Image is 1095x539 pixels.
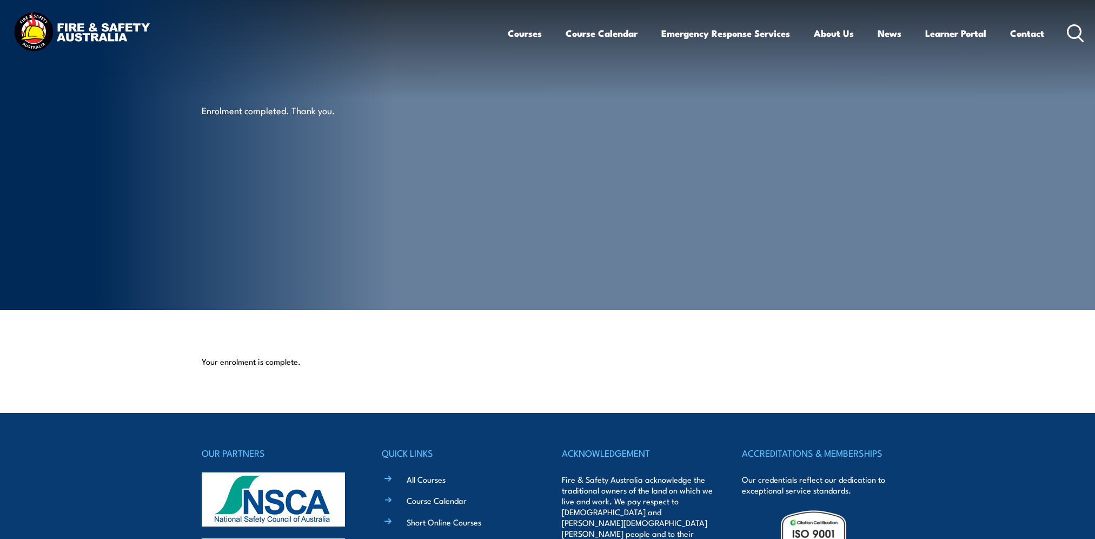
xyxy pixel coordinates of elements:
[878,19,901,48] a: News
[202,104,399,116] p: Enrolment completed. Thank you.
[202,472,345,527] img: nsca-logo-footer
[202,356,894,367] p: Your enrolment is complete.
[407,495,467,506] a: Course Calendar
[407,516,481,528] a: Short Online Courses
[566,19,638,48] a: Course Calendar
[508,19,542,48] a: Courses
[202,445,353,461] h4: OUR PARTNERS
[742,474,893,496] p: Our credentials reflect our dedication to exceptional service standards.
[1010,19,1044,48] a: Contact
[407,474,446,485] a: All Courses
[562,445,713,461] h4: ACKNOWLEDGEMENT
[814,19,854,48] a: About Us
[925,19,986,48] a: Learner Portal
[742,445,893,461] h4: ACCREDITATIONS & MEMBERSHIPS
[661,19,790,48] a: Emergency Response Services
[382,445,533,461] h4: QUICK LINKS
